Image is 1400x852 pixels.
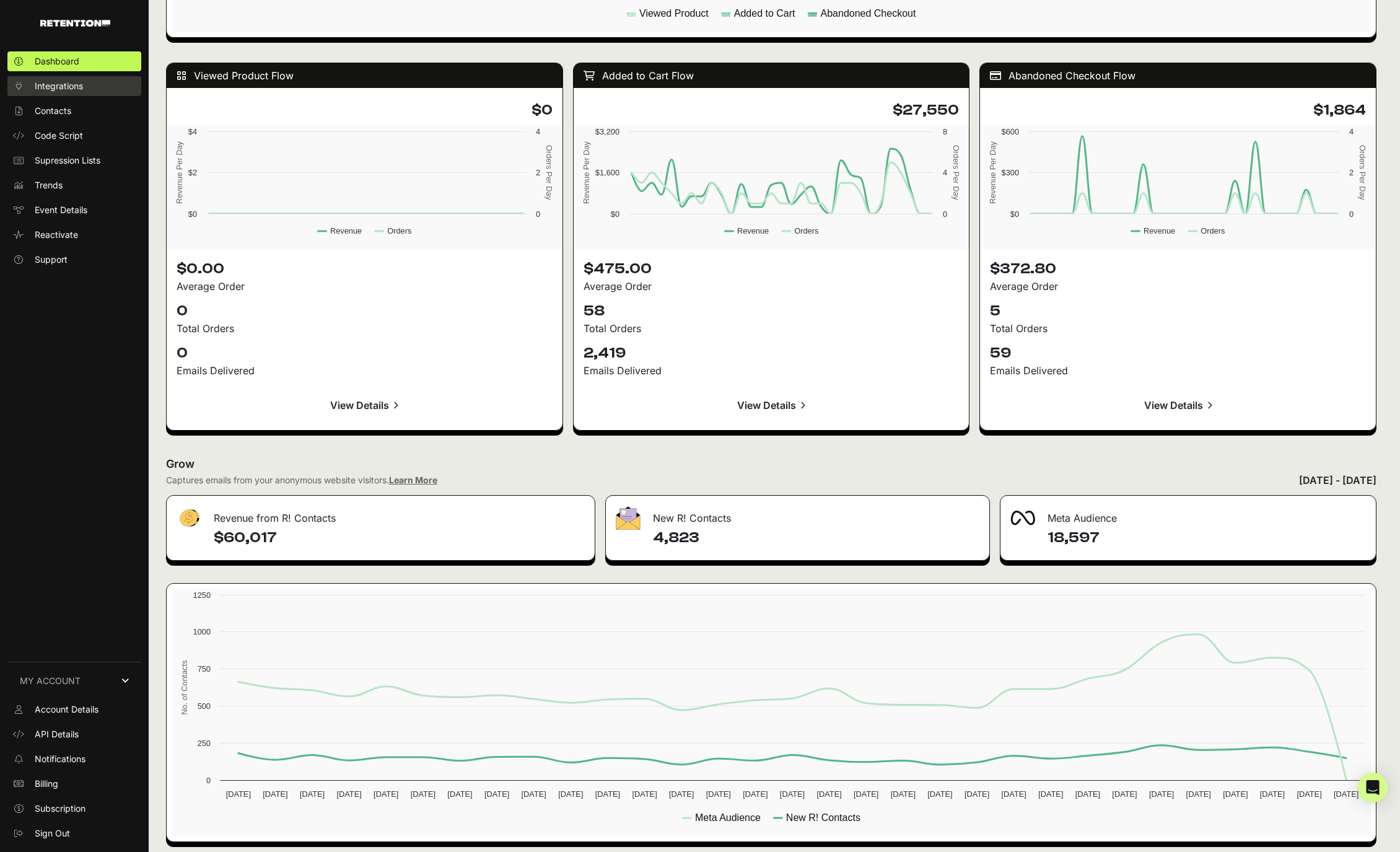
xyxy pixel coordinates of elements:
div: Viewed Product Flow [167,63,562,88]
p: $372.80 [990,259,1366,279]
text: [DATE] [411,789,435,799]
a: Contacts [7,101,141,121]
text: [DATE] [1038,789,1063,799]
text: Orders Per Day [952,145,961,200]
span: Contacts [35,105,71,117]
text: $0 [610,209,619,219]
a: Supression Lists [7,151,141,170]
p: 0 [177,343,553,363]
text: 1000 [193,627,211,636]
div: Captures emails from your anonymous website visitors. [166,474,437,486]
div: Average Order [584,279,960,294]
text: [DATE] [1075,789,1100,799]
a: Learn More [389,475,437,485]
text: [DATE] [1186,789,1211,799]
h4: $60,017 [214,528,585,548]
div: Total Orders [177,321,553,336]
span: API Details [35,728,79,740]
text: [DATE] [226,789,251,799]
span: Event Details [35,204,87,216]
a: Sign Out [7,823,141,843]
text: [DATE] [336,789,361,799]
a: Account Details [7,700,141,719]
text: $300 [1002,168,1019,177]
p: $0.00 [177,259,553,279]
span: Subscription [35,802,85,815]
text: [DATE] [484,789,509,799]
a: View Details [990,390,1366,420]
text: Revenue Per Day [582,141,591,204]
text: [DATE] [891,789,916,799]
a: Subscription [7,799,141,819]
p: 58 [584,301,960,321]
a: View Details [584,390,960,420]
text: [DATE] [1223,789,1248,799]
text: [DATE] [300,789,325,799]
span: MY ACCOUNT [20,675,81,687]
text: [DATE] [1002,789,1026,799]
text: 4 [943,168,947,177]
text: New R! Contacts [786,812,860,823]
text: Revenue [330,226,362,235]
span: Sign Out [35,827,70,840]
span: Integrations [35,80,83,92]
div: [DATE] - [DATE] [1299,473,1376,488]
a: API Details [7,724,141,744]
text: [DATE] [374,789,398,799]
img: fa-meta-2f981b61bb99beabf952f7030308934f19ce035c18b003e963880cc3fabeebb7.png [1010,511,1035,525]
div: Total Orders [584,321,960,336]
a: Dashboard [7,51,141,71]
div: New R! Contacts [606,496,990,533]
text: [DATE] [927,789,952,799]
div: Average Order [990,279,1366,294]
img: fa-envelope-19ae18322b30453b285274b1b8af3d052b27d846a4fbe8435d1a52b978f639a2.png [616,506,641,530]
text: [DATE] [1297,789,1321,799]
text: [DATE] [854,789,878,799]
p: 59 [990,343,1366,363]
p: 5 [990,301,1366,321]
div: Added to Cart Flow [574,63,969,88]
text: Added to Cart [734,8,795,19]
text: Orders Per Day [545,145,554,200]
a: Support [7,250,141,270]
text: [DATE] [1149,789,1174,799]
span: Support [35,253,68,266]
div: Open Intercom Messenger [1358,773,1388,802]
span: Code Script [35,130,83,142]
text: 0 [206,776,211,785]
text: [DATE] [1112,789,1137,799]
text: 2 [1349,168,1354,177]
a: Notifications [7,749,141,769]
span: Supression Lists [35,154,100,167]
text: 1250 [193,591,211,600]
text: Orders [387,226,411,235]
text: $0 [188,209,197,219]
text: Orders Per Day [1358,145,1367,200]
img: Retention.com [40,20,110,27]
text: 0 [943,209,947,219]
text: 8 [943,127,947,136]
text: [DATE] [669,789,694,799]
text: [DATE] [965,789,989,799]
span: Notifications [35,753,85,765]
text: 750 [198,664,211,674]
h4: $1,864 [990,100,1366,120]
a: Event Details [7,200,141,220]
span: Trends [35,179,63,191]
div: Emails Delivered [177,363,553,378]
div: Meta Audience [1000,496,1376,533]
text: [DATE] [780,789,805,799]
a: Code Script [7,126,141,146]
text: $4 [188,127,197,136]
text: Orders [794,226,818,235]
div: Emails Delivered [584,363,960,378]
div: Abandoned Checkout Flow [980,63,1376,88]
a: Integrations [7,76,141,96]
text: 250 [198,739,211,748]
text: 500 [198,701,211,711]
text: [DATE] [558,789,583,799]
text: Revenue [737,226,769,235]
p: 2,419 [584,343,960,363]
text: Revenue [1144,226,1175,235]
text: Revenue Per Day [175,141,184,204]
